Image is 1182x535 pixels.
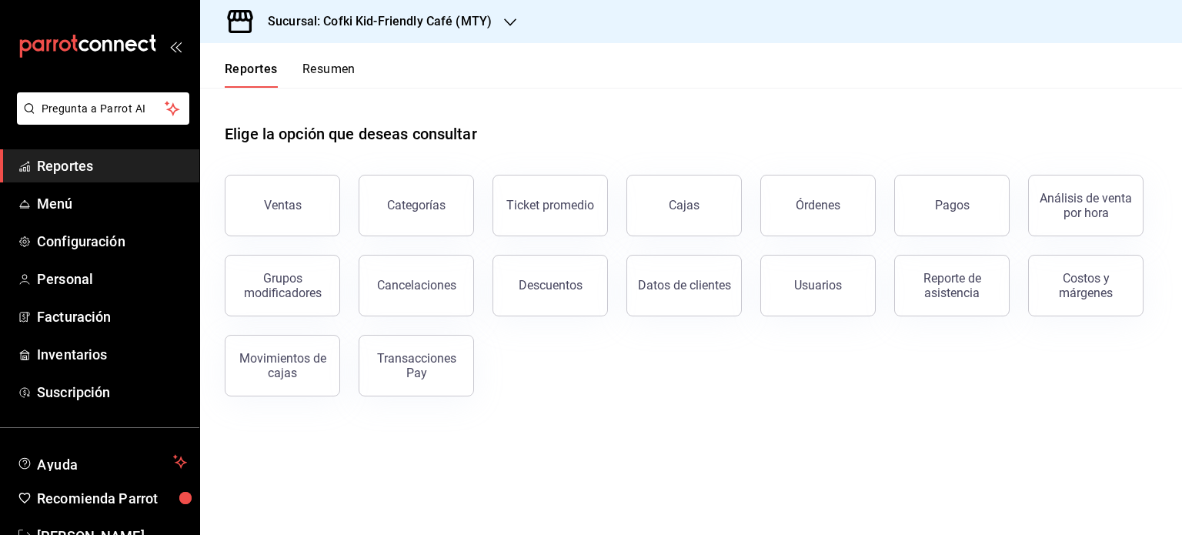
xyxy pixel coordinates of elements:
[225,255,340,316] button: Grupos modificadores
[626,175,742,236] a: Cajas
[1038,191,1134,220] div: Análisis de venta por hora
[377,278,456,293] div: Cancelaciones
[37,306,187,327] span: Facturación
[225,175,340,236] button: Ventas
[37,155,187,176] span: Reportes
[37,382,187,403] span: Suscripción
[794,278,842,293] div: Usuarios
[42,101,165,117] span: Pregunta a Parrot AI
[796,198,840,212] div: Órdenes
[626,255,742,316] button: Datos de clientes
[302,62,356,88] button: Resumen
[894,175,1010,236] button: Pagos
[1028,255,1144,316] button: Costos y márgenes
[235,351,330,380] div: Movimientos de cajas
[37,231,187,252] span: Configuración
[359,175,474,236] button: Categorías
[37,344,187,365] span: Inventarios
[235,271,330,300] div: Grupos modificadores
[1028,175,1144,236] button: Análisis de venta por hora
[492,255,608,316] button: Descuentos
[264,198,302,212] div: Ventas
[1038,271,1134,300] div: Costos y márgenes
[169,40,182,52] button: open_drawer_menu
[638,278,731,293] div: Datos de clientes
[11,112,189,128] a: Pregunta a Parrot AI
[669,196,700,215] div: Cajas
[37,453,167,471] span: Ayuda
[17,92,189,125] button: Pregunta a Parrot AI
[369,351,464,380] div: Transacciones Pay
[225,62,278,88] button: Reportes
[760,175,876,236] button: Órdenes
[894,255,1010,316] button: Reporte de asistencia
[359,335,474,396] button: Transacciones Pay
[37,269,187,289] span: Personal
[387,198,446,212] div: Categorías
[359,255,474,316] button: Cancelaciones
[225,62,356,88] div: navigation tabs
[255,12,492,31] h3: Sucursal: Cofki Kid-Friendly Café (MTY)
[519,278,583,293] div: Descuentos
[225,122,477,145] h1: Elige la opción que deseas consultar
[37,193,187,214] span: Menú
[225,335,340,396] button: Movimientos de cajas
[904,271,1000,300] div: Reporte de asistencia
[506,198,594,212] div: Ticket promedio
[760,255,876,316] button: Usuarios
[492,175,608,236] button: Ticket promedio
[935,198,970,212] div: Pagos
[37,488,187,509] span: Recomienda Parrot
